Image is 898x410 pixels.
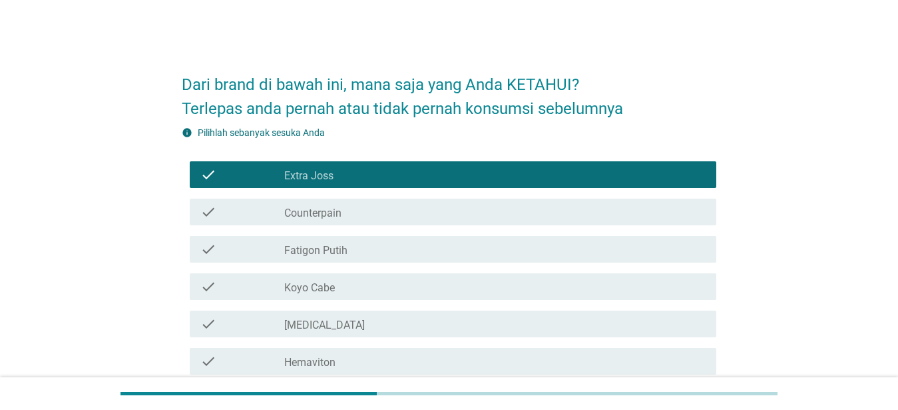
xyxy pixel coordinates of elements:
label: Koyo Cabe [284,281,335,295]
i: check [200,167,216,183]
i: check [200,204,216,220]
i: check [200,241,216,257]
label: Hemaviton [284,356,336,369]
label: Pilihlah sebanyak sesuka Anda [198,127,325,138]
i: check [200,279,216,295]
label: Fatigon Putih [284,244,347,257]
i: check [200,353,216,369]
label: [MEDICAL_DATA] [284,319,365,332]
i: info [182,127,192,138]
h2: Dari brand di bawah ini, mana saja yang Anda KETAHUI? Terlepas anda pernah atau tidak pernah kons... [182,59,716,121]
i: check [200,316,216,332]
label: Counterpain [284,207,341,220]
label: Extra Joss [284,169,334,183]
